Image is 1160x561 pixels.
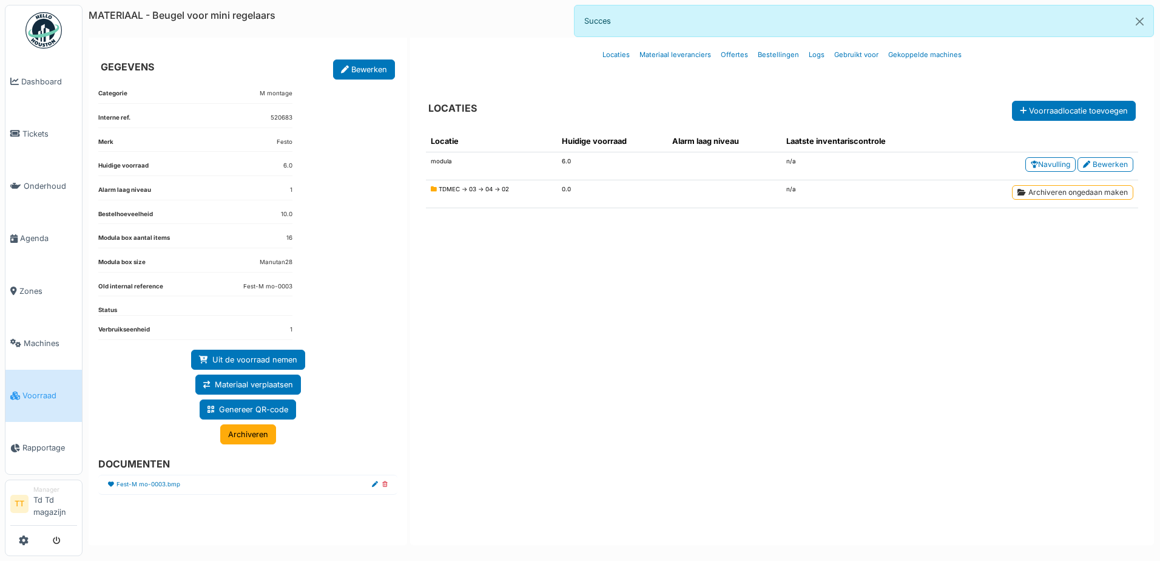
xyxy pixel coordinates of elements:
div: Manager [33,485,77,494]
div: Succes [574,5,1154,37]
dt: Categorie [98,89,127,103]
a: Dashboard [5,55,82,107]
a: Voorraad [5,370,82,422]
dd: Festo [277,138,292,147]
dt: Interne ref. [98,114,130,127]
td: n/a [781,152,943,180]
dt: Bestelhoeveelheid [98,210,153,224]
a: Materiaal leveranciers [635,41,716,69]
dt: Status [98,306,117,315]
dt: Old internal reference [98,282,163,296]
span: Zones [19,285,77,297]
a: Machines [5,317,82,369]
li: TT [10,495,29,513]
dd: 1 [290,325,292,335]
td: modula [426,152,556,180]
span: Voorraad [22,390,77,401]
h6: MATERIAAL - Beugel voor mini regelaars [89,10,275,21]
a: Gekoppelde machines [883,41,966,69]
td: n/a [781,180,943,208]
span: Gearchiveerd [431,186,439,192]
h6: GEGEVENS [101,61,154,73]
button: Voorraadlocatie toevoegen [1012,101,1136,121]
th: Alarm laag niveau [667,131,781,152]
dd: 10.0 [281,210,292,219]
a: Locaties [598,41,635,69]
span: Rapportage [22,442,77,454]
a: Uit de voorraad nemen [191,350,305,370]
a: Offertes [716,41,753,69]
a: Bewerken [1077,157,1133,172]
dt: Modula box size [98,258,146,272]
a: Bewerken [333,59,395,80]
td: 6.0 [557,152,668,180]
dt: Merk [98,138,113,152]
a: Archiveren [220,424,276,444]
dd: 16 [286,234,292,243]
h6: DOCUMENTEN [98,458,388,470]
dd: M montage [260,89,292,98]
li: Td Td magazijn [33,485,77,523]
dt: Verbruikseenheid [98,325,150,339]
a: Bestellingen [753,41,804,69]
dd: 520683 [271,114,292,123]
span: Agenda [20,233,77,244]
a: Navulling [1025,157,1076,172]
dt: Alarm laag niveau [98,186,151,200]
td: 0.0 [557,180,668,208]
a: Archiveren ongedaan maken [1012,185,1133,200]
h6: LOCATIES [428,103,477,114]
span: Tickets [22,128,77,140]
button: Close [1126,5,1153,38]
a: Gebruikt voor [829,41,883,69]
a: Zones [5,265,82,317]
dt: Huidige voorraad [98,161,149,175]
span: Machines [24,338,77,349]
a: Rapportage [5,422,82,474]
a: Onderhoud [5,160,82,212]
a: Fest-M mo-0003.bmp [116,480,180,489]
th: Laatste inventariscontrole [781,131,943,152]
dd: 1 [290,186,292,195]
th: Huidige voorraad [557,131,668,152]
dd: Manutan28 [260,258,292,267]
a: Logs [804,41,829,69]
span: Dashboard [21,76,77,87]
th: Locatie [426,131,556,152]
dd: Fest-M mo-0003 [243,282,292,291]
a: Materiaal verplaatsen [195,375,301,395]
dd: 6.0 [283,161,292,171]
dt: Modula box aantal items [98,234,170,248]
td: TDMEC -> 03 -> 04 -> 02 [426,180,556,208]
a: Tickets [5,107,82,160]
span: Onderhoud [24,180,77,192]
a: TT ManagerTd Td magazijn [10,485,77,526]
a: Genereer QR-code [200,399,296,420]
img: Badge_color-CXgf-gQk.svg [25,12,62,49]
a: Agenda [5,212,82,265]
